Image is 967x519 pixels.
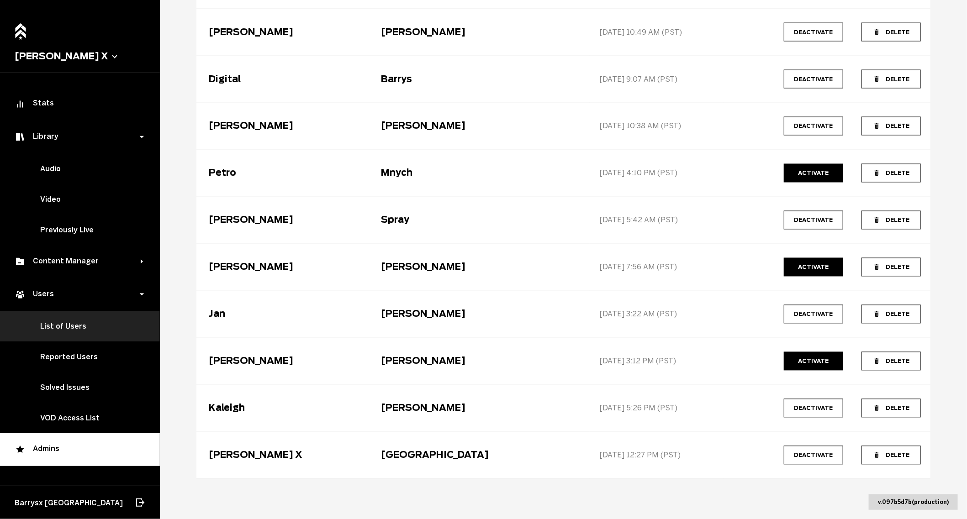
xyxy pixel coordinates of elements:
[599,404,677,413] div: [DATE] 5:26 PM (PST)
[209,121,293,131] div: [PERSON_NAME]
[12,18,29,38] a: Home
[206,355,296,367] button: [PERSON_NAME]
[381,450,489,461] div: [GEOGRAPHIC_DATA]
[381,215,409,225] div: Spray
[209,403,245,414] div: Kaleigh
[381,121,465,131] div: [PERSON_NAME]
[599,263,677,272] div: [DATE] 7:56 AM (PST)
[15,498,123,507] span: Barrysx [GEOGRAPHIC_DATA]
[381,356,465,367] div: [PERSON_NAME]
[599,451,681,460] div: [DATE] 12:27 PM (PST)
[206,449,305,461] button: [PERSON_NAME] X
[206,26,296,38] button: [PERSON_NAME]
[381,403,465,414] div: [PERSON_NAME]
[15,444,145,455] div: Admins
[381,73,412,84] div: Barrys
[206,167,239,179] button: Petro
[209,262,293,273] div: [PERSON_NAME]
[15,256,141,267] div: Content Manager
[15,289,141,300] div: Users
[599,169,677,178] div: [DATE] 4:10 PM (PST)
[206,214,296,226] button: [PERSON_NAME]
[206,308,228,320] button: Jan
[209,356,293,367] div: [PERSON_NAME]
[209,450,302,461] div: [PERSON_NAME] X
[15,51,145,62] button: [PERSON_NAME] X
[209,168,236,178] div: Petro
[599,122,681,131] div: [DATE] 10:38 AM (PST)
[599,216,678,225] div: [DATE] 5:42 AM (PST)
[381,26,465,37] div: [PERSON_NAME]
[381,309,465,320] div: [PERSON_NAME]
[15,99,145,110] div: Stats
[209,26,293,37] div: [PERSON_NAME]
[869,494,958,510] div: v. 097b5d7b ( production )
[599,357,676,366] div: [DATE] 3:12 PM (PST)
[209,215,293,225] div: [PERSON_NAME]
[15,131,141,142] div: Library
[209,309,225,320] div: Jan
[206,73,243,85] button: Digital
[134,493,145,513] button: Log out
[381,262,465,273] div: [PERSON_NAME]
[599,310,677,319] div: [DATE] 3:22 AM (PST)
[599,75,677,84] div: [DATE] 9:07 AM (PST)
[209,73,241,84] div: Digital
[206,120,296,132] button: [PERSON_NAME]
[206,261,296,273] button: [PERSON_NAME]
[599,28,682,37] div: [DATE] 10:49 AM (PST)
[381,168,412,178] div: Mnych
[206,402,248,414] button: Kaleigh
